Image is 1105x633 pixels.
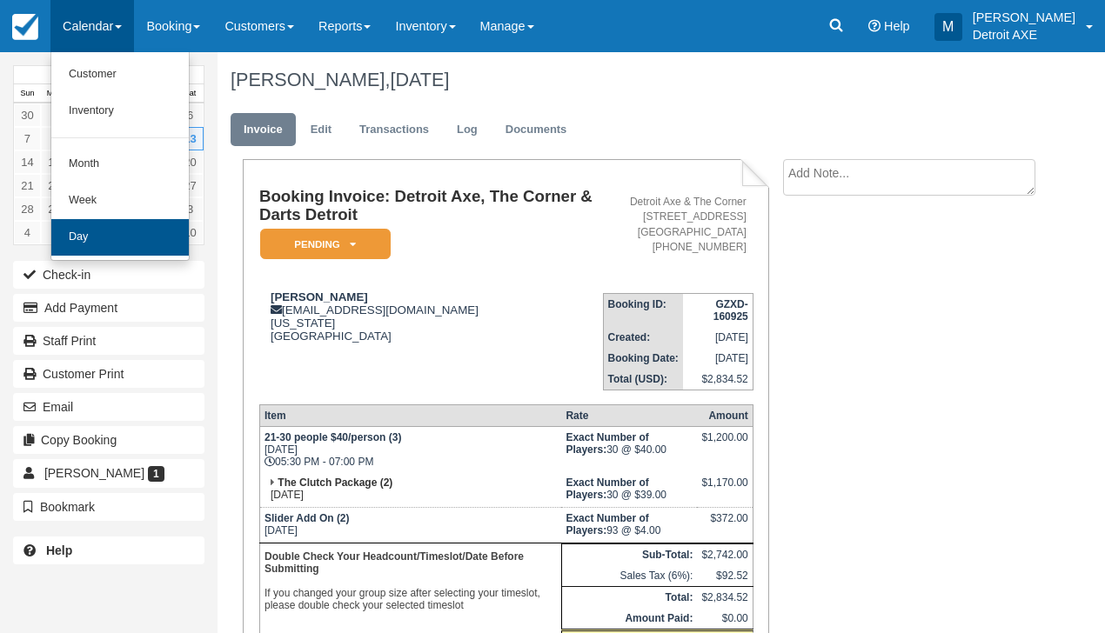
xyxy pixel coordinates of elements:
[14,103,41,127] a: 30
[51,183,189,219] a: Week
[13,536,204,564] a: Help
[14,84,41,103] th: Sun
[259,472,561,508] td: [DATE]
[177,221,204,244] a: 10
[13,493,204,521] button: Bookmark
[492,113,580,147] a: Documents
[259,507,561,543] td: [DATE]
[561,426,697,472] td: 30 @ $40.00
[177,127,204,150] a: 13
[259,290,603,343] div: [EMAIL_ADDRESS][DOMAIN_NAME] [US_STATE] [GEOGRAPHIC_DATA]
[41,174,68,197] a: 22
[51,57,189,93] a: Customer
[265,550,524,575] b: Double Check Your Headcount/Timeslot/Date Before Submitting
[13,294,204,322] button: Add Payment
[390,69,449,90] span: [DATE]
[610,195,747,255] address: Detroit Axe & The Corner [STREET_ADDRESS] [GEOGRAPHIC_DATA] [PHONE_NUMBER]
[14,221,41,244] a: 4
[177,174,204,197] a: 27
[51,93,189,130] a: Inventory
[603,293,683,327] th: Booking ID:
[231,70,1034,90] h1: [PERSON_NAME],
[561,404,697,426] th: Rate
[697,586,753,608] td: $2,834.52
[259,228,385,260] a: Pending
[231,113,296,147] a: Invoice
[148,466,164,482] span: 1
[13,360,204,388] a: Customer Print
[51,219,189,256] a: Day
[13,261,204,289] button: Check-in
[561,507,697,543] td: 93 @ $4.00
[259,188,603,223] h1: Booking Invoice: Detroit Axe, The Corner & Darts Detroit
[41,127,68,150] a: 8
[561,543,697,565] th: Sub-Total:
[683,369,753,390] td: $2,834.52
[51,146,189,183] a: Month
[41,221,68,244] a: 5
[13,426,204,454] button: Copy Booking
[41,197,68,221] a: 29
[697,543,753,565] td: $2,742.00
[50,52,190,261] ul: Calendar
[603,348,683,369] th: Booking Date:
[697,404,753,426] th: Amount
[566,431,648,456] strong: Exact Number of Players
[259,426,561,472] td: [DATE] 05:30 PM - 07:00 PM
[271,290,368,303] strong: [PERSON_NAME]
[44,466,144,480] span: [PERSON_NAME]
[177,197,204,221] a: 3
[41,103,68,127] a: 1
[683,348,753,369] td: [DATE]
[603,369,683,390] th: Total (USD):
[566,512,648,536] strong: Exact Number of Players
[561,472,697,508] td: 30 @ $39.00
[701,512,747,538] div: $372.00
[561,608,697,630] th: Amount Paid:
[697,608,753,630] td: $0.00
[561,586,697,608] th: Total:
[561,565,697,587] td: Sales Tax (6%):
[14,150,41,174] a: 14
[14,197,41,221] a: 28
[346,113,442,147] a: Transactions
[697,565,753,587] td: $92.52
[177,84,204,103] th: Sat
[566,476,648,501] strong: Exact Number of Players
[13,393,204,421] button: Email
[973,26,1075,43] p: Detroit AXE
[444,113,491,147] a: Log
[177,150,204,174] a: 20
[298,113,345,147] a: Edit
[701,431,747,457] div: $1,200.00
[259,404,561,426] th: Item
[603,327,683,348] th: Created:
[278,476,392,489] strong: The Clutch Package (2)
[265,548,557,614] p: If you changed your group size after selecting your timeslot, please double check your selected t...
[884,19,910,33] span: Help
[260,229,391,259] em: Pending
[14,174,41,197] a: 21
[683,327,753,348] td: [DATE]
[41,150,68,174] a: 15
[13,327,204,355] a: Staff Print
[265,512,350,524] strong: Slider Add On (2)
[13,459,204,487] a: [PERSON_NAME] 1
[934,13,962,41] div: M
[265,431,401,443] strong: 21-30 people $40/person (3)
[46,543,72,557] b: Help
[12,14,38,40] img: checkfront-main-nav-mini-logo.png
[868,20,881,32] i: Help
[177,103,204,127] a: 6
[713,298,748,323] strong: GZXD-160925
[41,84,68,103] th: Mon
[973,9,1075,26] p: [PERSON_NAME]
[701,476,747,503] div: $1,170.00
[14,127,41,150] a: 7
